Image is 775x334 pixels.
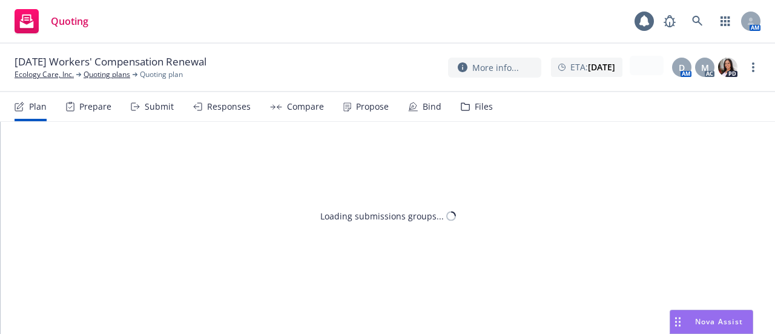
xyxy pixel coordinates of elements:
[701,61,709,74] span: M
[588,61,615,73] strong: [DATE]
[145,102,174,112] div: Submit
[79,102,111,112] div: Prepare
[695,316,743,327] span: Nova Assist
[670,310,753,334] button: Nova Assist
[29,102,47,112] div: Plan
[679,61,685,74] span: D
[10,4,93,38] a: Quoting
[670,310,685,333] div: Drag to move
[15,69,74,80] a: Ecology Care, Inc.
[746,60,760,75] a: more
[320,210,444,222] div: Loading submissions groups...
[472,61,519,74] span: More info...
[658,9,682,33] a: Report a Bug
[207,102,251,112] div: Responses
[84,69,130,80] a: Quoting plans
[475,102,493,112] div: Files
[356,102,389,112] div: Propose
[423,102,441,112] div: Bind
[51,16,88,26] span: Quoting
[140,69,183,80] span: Quoting plan
[713,9,737,33] a: Switch app
[570,61,615,73] span: ETA :
[287,102,324,112] div: Compare
[15,55,206,69] span: [DATE] Workers' Compensation Renewal
[718,58,737,77] img: photo
[448,58,541,78] button: More info...
[685,9,710,33] a: Search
